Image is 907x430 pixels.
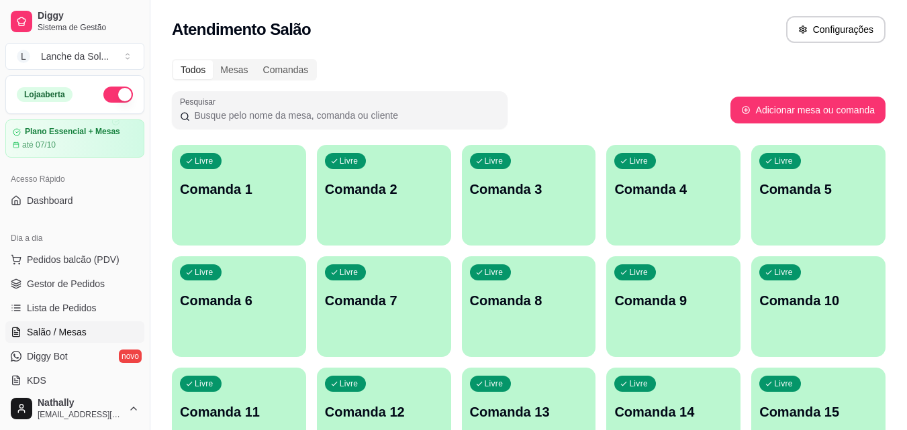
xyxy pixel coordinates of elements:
[5,168,144,190] div: Acesso Rápido
[180,402,298,421] p: Comanda 11
[5,370,144,391] a: KDS
[5,273,144,294] a: Gestor de Pedidos
[774,378,793,389] p: Livre
[27,277,105,290] span: Gestor de Pedidos
[27,253,120,266] span: Pedidos balcão (PDV)
[5,297,144,319] a: Lista de Pedidos
[485,267,504,278] p: Livre
[27,194,73,207] span: Dashboard
[41,50,109,63] div: Lanche da Sol ...
[751,256,886,357] button: LivreComanda 10
[103,87,133,103] button: Alterar Status
[462,256,596,357] button: LivreComanda 8
[180,96,220,107] label: Pesquisar
[195,267,213,278] p: Livre
[5,249,144,270] button: Pedidos balcão (PDV)
[172,19,311,40] h2: Atendimento Salão
[5,345,144,367] a: Diggy Botnovo
[614,180,732,199] p: Comanda 4
[5,119,144,158] a: Plano Essencial + Mesasaté 07/10
[325,402,443,421] p: Comanda 12
[5,227,144,249] div: Dia a dia
[485,156,504,166] p: Livre
[195,156,213,166] p: Livre
[485,378,504,389] p: Livre
[190,109,499,122] input: Pesquisar
[27,301,97,315] span: Lista de Pedidos
[195,378,213,389] p: Livre
[213,60,255,79] div: Mesas
[256,60,316,79] div: Comandas
[5,5,144,38] a: DiggySistema de Gestão
[27,350,68,363] span: Diggy Bot
[730,97,886,123] button: Adicionar mesa ou comanda
[317,145,451,246] button: LivreComanda 2
[325,180,443,199] p: Comanda 2
[340,378,359,389] p: Livre
[173,60,213,79] div: Todos
[340,156,359,166] p: Livre
[5,190,144,211] a: Dashboard
[325,291,443,310] p: Comanda 7
[629,267,648,278] p: Livre
[22,140,56,150] article: até 07/10
[470,402,588,421] p: Comanda 13
[38,10,139,22] span: Diggy
[340,267,359,278] p: Livre
[470,180,588,199] p: Comanda 3
[606,256,741,357] button: LivreComanda 9
[38,409,123,420] span: [EMAIL_ADDRESS][DOMAIN_NAME]
[25,127,120,137] article: Plano Essencial + Mesas
[606,145,741,246] button: LivreComanda 4
[5,43,144,70] button: Select a team
[751,145,886,246] button: LivreComanda 5
[172,145,306,246] button: LivreComanda 1
[774,156,793,166] p: Livre
[27,325,87,339] span: Salão / Mesas
[462,145,596,246] button: LivreComanda 3
[759,402,877,421] p: Comanda 15
[180,291,298,310] p: Comanda 6
[27,374,46,387] span: KDS
[38,397,123,409] span: Nathally
[180,180,298,199] p: Comanda 1
[759,180,877,199] p: Comanda 5
[38,22,139,33] span: Sistema de Gestão
[5,392,144,425] button: Nathally[EMAIL_ADDRESS][DOMAIN_NAME]
[614,291,732,310] p: Comanda 9
[759,291,877,310] p: Comanda 10
[629,378,648,389] p: Livre
[614,402,732,421] p: Comanda 14
[17,50,30,63] span: L
[317,256,451,357] button: LivreComanda 7
[470,291,588,310] p: Comanda 8
[629,156,648,166] p: Livre
[17,87,73,102] div: Loja aberta
[786,16,886,43] button: Configurações
[774,267,793,278] p: Livre
[172,256,306,357] button: LivreComanda 6
[5,321,144,343] a: Salão / Mesas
